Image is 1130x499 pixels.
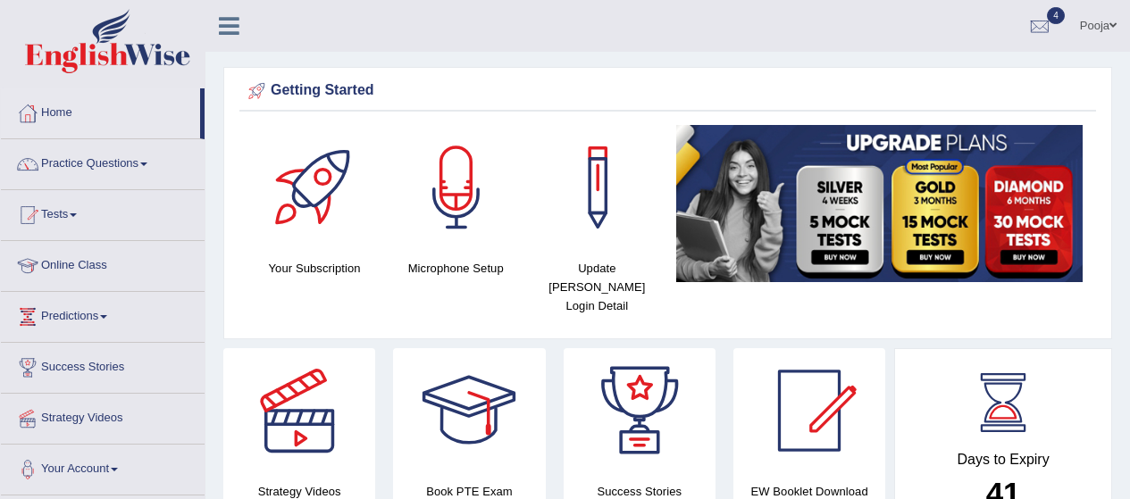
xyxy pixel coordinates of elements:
[1,241,205,286] a: Online Class
[1,445,205,489] a: Your Account
[535,259,658,315] h4: Update [PERSON_NAME] Login Detail
[915,452,1092,468] h4: Days to Expiry
[1047,7,1065,24] span: 4
[676,125,1083,282] img: small5.jpg
[1,190,205,235] a: Tests
[244,78,1092,104] div: Getting Started
[1,292,205,337] a: Predictions
[1,139,205,184] a: Practice Questions
[253,259,376,278] h4: Your Subscription
[1,394,205,438] a: Strategy Videos
[1,88,200,133] a: Home
[394,259,517,278] h4: Microphone Setup
[1,343,205,387] a: Success Stories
